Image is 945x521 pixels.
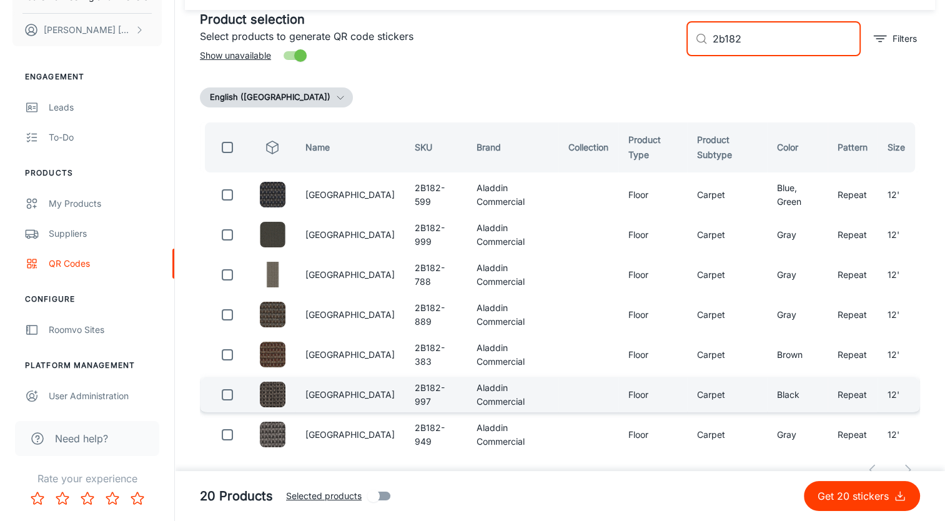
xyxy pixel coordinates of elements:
td: Floor [618,217,687,252]
th: Pattern [828,122,878,172]
div: To-do [49,131,162,144]
td: Aladdin Commercial [467,177,558,212]
td: [GEOGRAPHIC_DATA] [295,177,405,212]
input: Search by SKU, brand, collection... [713,21,861,56]
button: English ([GEOGRAPHIC_DATA]) [200,87,353,107]
button: Rate 3 star [75,486,100,511]
p: Select products to generate QR code stickers [200,29,676,44]
td: Floor [618,417,687,452]
th: Name [295,122,405,172]
td: Repeat [828,337,878,372]
td: Repeat [828,297,878,332]
td: 12' [878,417,920,452]
td: [GEOGRAPHIC_DATA] [295,377,405,412]
button: Get 20 stickers [804,481,920,511]
th: Product Type [618,122,687,172]
div: QR Codes [49,257,162,270]
td: Carpet [687,337,767,372]
td: Carpet [687,297,767,332]
div: Leads [49,101,162,114]
button: filter [871,29,920,49]
th: Collection [558,122,618,172]
td: Repeat [828,377,878,412]
td: 2B182-788 [405,257,467,292]
td: Repeat [828,417,878,452]
span: Need help? [55,431,108,446]
span: Show unavailable [200,49,271,62]
td: Floor [618,257,687,292]
div: Suppliers [49,227,162,241]
span: Selected products [286,489,362,503]
th: SKU [405,122,467,172]
td: Carpet [687,257,767,292]
td: Aladdin Commercial [467,257,558,292]
td: 12' [878,177,920,212]
td: 2B182-949 [405,417,467,452]
td: Gray [767,217,828,252]
td: Carpet [687,377,767,412]
td: Floor [618,177,687,212]
td: Repeat [828,177,878,212]
td: 2B182-997 [405,377,467,412]
td: Floor [618,297,687,332]
td: Floor [618,337,687,372]
td: Gray [767,257,828,292]
td: Repeat [828,217,878,252]
td: Aladdin Commercial [467,377,558,412]
td: Aladdin Commercial [467,217,558,252]
th: Size [878,122,920,172]
div: My Products [49,197,162,211]
th: Color [767,122,828,172]
td: Carpet [687,177,767,212]
td: 2B182-889 [405,297,467,332]
td: 2B182-999 [405,217,467,252]
td: 2B182-383 [405,337,467,372]
td: Carpet [687,217,767,252]
td: Brown [767,337,828,372]
p: Rate your experience [10,471,164,486]
th: Product Subtype [687,122,767,172]
p: Filters [893,32,917,46]
td: Black [767,377,828,412]
h5: Product selection [200,10,676,29]
p: [PERSON_NAME] [PERSON_NAME] [44,23,132,37]
td: [GEOGRAPHIC_DATA] [295,417,405,452]
td: Floor [618,377,687,412]
h5: 20 Products [200,487,273,505]
td: [GEOGRAPHIC_DATA] [295,297,405,332]
div: Roomvo Sites [49,323,162,337]
td: Gray [767,297,828,332]
button: Rate 4 star [100,486,125,511]
button: Rate 5 star [125,486,150,511]
td: [GEOGRAPHIC_DATA] [295,217,405,252]
button: Rate 1 star [25,486,50,511]
td: Aladdin Commercial [467,417,558,452]
td: Blue, Green [767,177,828,212]
button: Rate 2 star [50,486,75,511]
td: Gray [767,417,828,452]
button: [PERSON_NAME] [PERSON_NAME] [12,14,162,46]
div: User Administration [49,389,162,403]
td: 12' [878,297,920,332]
td: 2B182-599 [405,177,467,212]
td: 12' [878,377,920,412]
td: Carpet [687,417,767,452]
td: 12' [878,337,920,372]
td: Repeat [828,257,878,292]
td: 12' [878,257,920,292]
td: Aladdin Commercial [467,337,558,372]
td: [GEOGRAPHIC_DATA] [295,257,405,292]
th: Brand [467,122,558,172]
td: [GEOGRAPHIC_DATA] [295,337,405,372]
p: Get 20 stickers [818,489,894,504]
td: 12' [878,217,920,252]
td: Aladdin Commercial [467,297,558,332]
